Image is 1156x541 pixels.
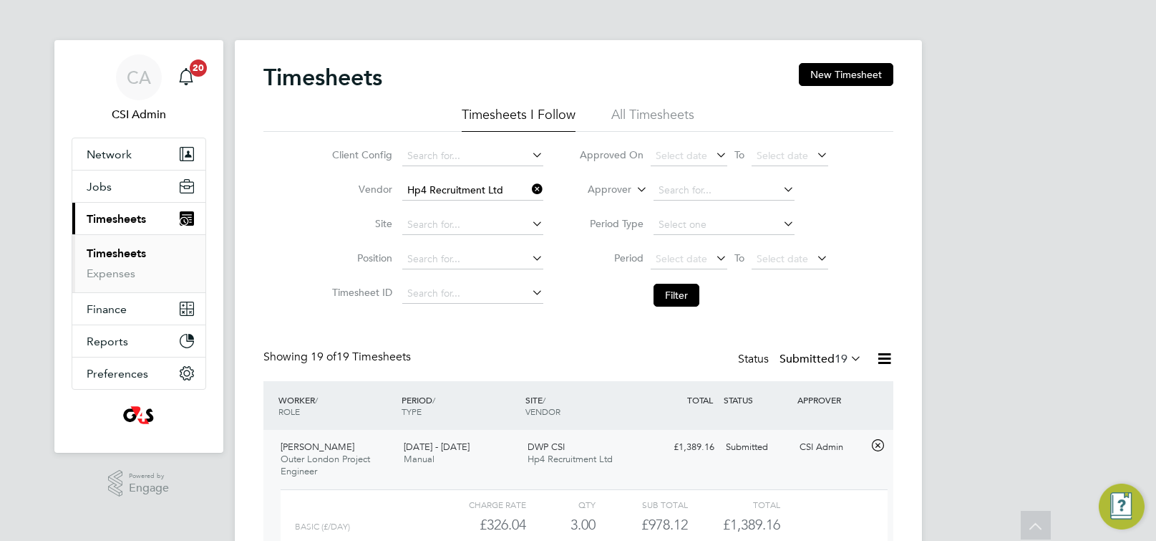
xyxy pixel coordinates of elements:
[72,234,205,292] div: Timesheets
[794,436,868,459] div: CSI Admin
[72,325,205,357] button: Reports
[579,148,643,161] label: Approved On
[402,249,543,269] input: Search for...
[794,387,868,413] div: APPROVER
[688,496,780,513] div: Total
[654,215,795,235] input: Select one
[799,63,893,86] button: New Timesheet
[1099,484,1145,530] button: Engage Resource Center
[596,496,688,513] div: Sub Total
[127,68,151,87] span: CA
[720,436,795,459] div: Submitted
[611,106,694,132] li: All Timesheets
[654,181,795,201] input: Search for...
[278,406,300,417] span: ROLE
[522,387,646,424] div: SITE
[402,284,543,304] input: Search for...
[72,293,205,325] button: Finance
[328,252,392,264] label: Position
[328,217,392,230] label: Site
[687,394,713,406] span: TOTAL
[129,470,169,482] span: Powered by
[275,387,399,424] div: WORKER
[263,350,414,365] div: Showing
[72,404,206,427] a: Go to home page
[295,522,350,532] span: Basic (£/day)
[730,249,749,267] span: To
[172,54,200,100] a: 20
[87,212,146,226] span: Timesheets
[526,496,596,513] div: QTY
[72,106,206,123] span: CSI Admin
[72,358,205,389] button: Preferences
[72,138,205,170] button: Network
[656,149,707,162] span: Select date
[72,171,205,202] button: Jobs
[54,40,223,453] nav: Main navigation
[87,367,148,380] span: Preferences
[723,516,780,533] span: £1,389.16
[402,215,543,235] input: Search for...
[646,436,720,459] div: £1,389.16
[779,352,862,366] label: Submitted
[402,406,422,417] span: TYPE
[433,513,525,537] div: £326.04
[398,387,522,424] div: PERIOD
[528,453,613,465] span: Hp4 Recruitment Ltd
[87,180,112,193] span: Jobs
[579,217,643,230] label: Period Type
[404,441,470,453] span: [DATE] - [DATE]
[72,54,206,123] a: CACSI Admin
[72,203,205,234] button: Timesheets
[462,106,575,132] li: Timesheets I Follow
[315,394,318,406] span: /
[730,145,749,164] span: To
[402,181,543,201] input: Search for...
[757,149,808,162] span: Select date
[654,284,699,307] button: Filter
[87,148,132,161] span: Network
[525,406,560,417] span: VENDOR
[190,59,207,77] span: 20
[835,352,847,366] span: 19
[108,470,169,497] a: Powered byEngage
[404,453,434,465] span: Manual
[263,63,382,92] h2: Timesheets
[87,302,127,316] span: Finance
[87,246,146,260] a: Timesheets
[311,350,411,364] span: 19 Timesheets
[328,148,392,161] label: Client Config
[328,286,392,299] label: Timesheet ID
[281,453,370,477] span: Outer London Project Engineer
[432,394,435,406] span: /
[526,513,596,537] div: 3.00
[311,350,336,364] span: 19 of
[720,387,795,413] div: STATUS
[120,404,157,427] img: g4sssuk-logo-retina.png
[596,513,688,537] div: £978.12
[87,335,128,348] span: Reports
[656,252,707,265] span: Select date
[433,496,525,513] div: Charge rate
[87,267,135,280] a: Expenses
[579,252,643,264] label: Period
[757,252,808,265] span: Select date
[129,482,169,494] span: Engage
[281,441,354,453] span: [PERSON_NAME]
[543,394,545,406] span: /
[528,441,565,453] span: DWP CSI
[402,146,543,166] input: Search for...
[328,183,392,196] label: Vendor
[567,183,631,197] label: Approver
[738,350,865,370] div: Status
